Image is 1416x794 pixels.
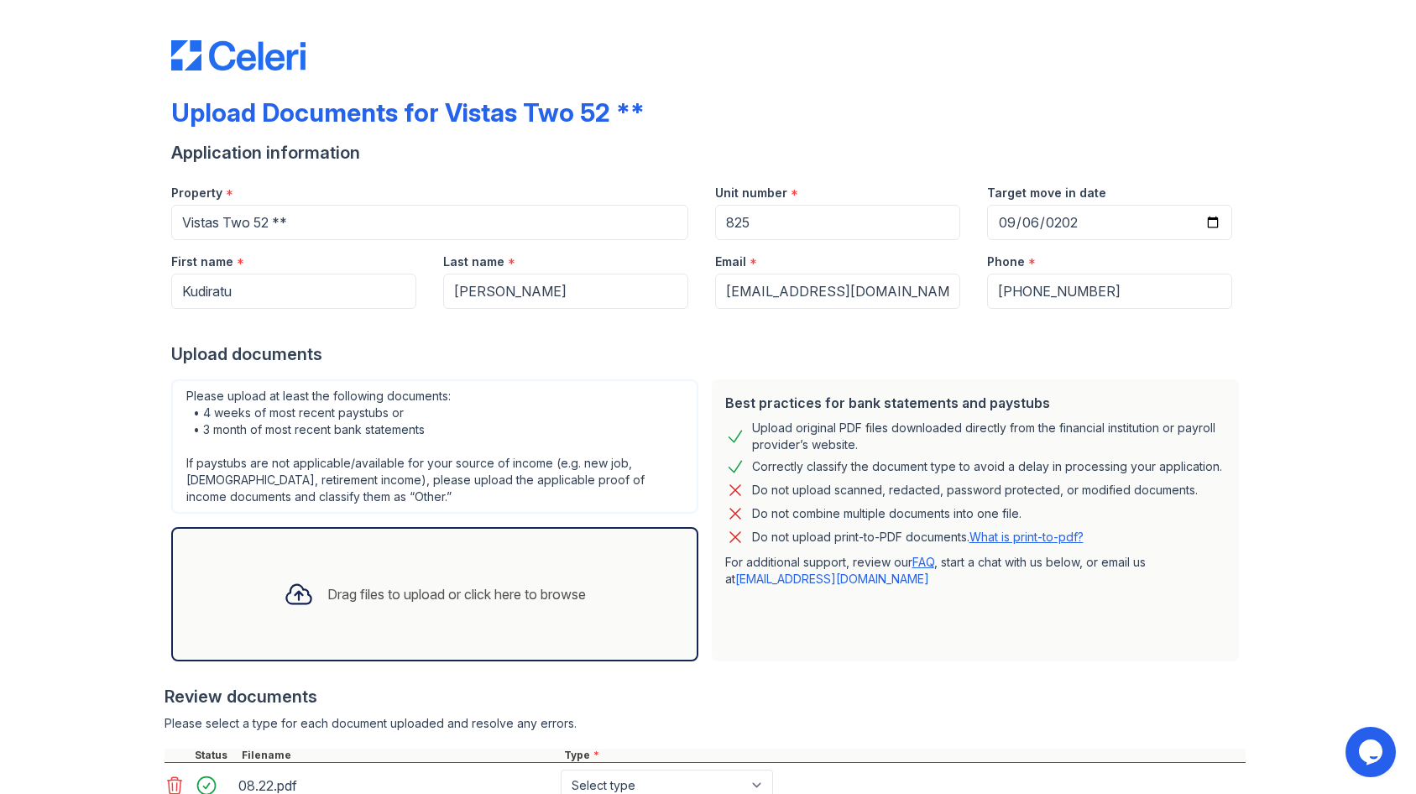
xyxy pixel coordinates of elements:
[171,253,233,270] label: First name
[171,141,1246,165] div: Application information
[752,457,1222,477] div: Correctly classify the document type to avoid a delay in processing your application.
[987,185,1106,201] label: Target move in date
[171,379,698,514] div: Please upload at least the following documents: • 4 weeks of most recent paystubs or • 3 month of...
[171,40,306,71] img: CE_Logo_Blue-a8612792a0a2168367f1c8372b55b34899dd931a85d93a1a3d3e32e68fde9ad4.png
[725,393,1225,413] div: Best practices for bank statements and paystubs
[715,185,787,201] label: Unit number
[752,420,1225,453] div: Upload original PDF files downloaded directly from the financial institution or payroll provider’...
[752,480,1198,500] div: Do not upload scanned, redacted, password protected, or modified documents.
[725,554,1225,588] p: For additional support, review our , start a chat with us below, or email us at
[735,572,929,586] a: [EMAIL_ADDRESS][DOMAIN_NAME]
[1345,727,1399,777] iframe: chat widget
[171,185,222,201] label: Property
[171,342,1246,366] div: Upload documents
[443,253,504,270] label: Last name
[191,749,238,762] div: Status
[715,253,746,270] label: Email
[987,253,1025,270] label: Phone
[171,97,645,128] div: Upload Documents for Vistas Two 52 **
[165,715,1246,732] div: Please select a type for each document uploaded and resolve any errors.
[238,749,561,762] div: Filename
[752,529,1084,546] p: Do not upload print-to-PDF documents.
[912,555,934,569] a: FAQ
[969,530,1084,544] a: What is print-to-pdf?
[327,584,586,604] div: Drag files to upload or click here to browse
[752,504,1022,524] div: Do not combine multiple documents into one file.
[561,749,1246,762] div: Type
[165,685,1246,708] div: Review documents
